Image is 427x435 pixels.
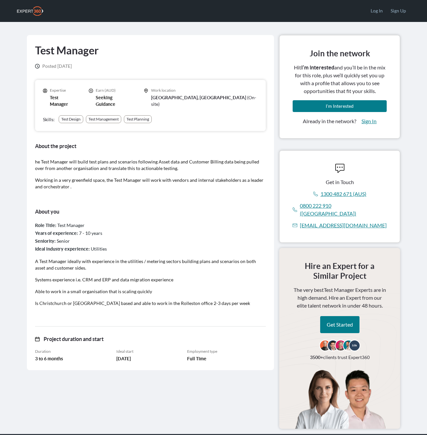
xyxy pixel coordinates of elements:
[35,223,56,228] label: Role Title :
[35,221,266,229] div: Test Manager
[35,337,40,341] svg: icon
[293,64,387,95] span: Hit and you’ll be in the mix for this role, plus we’ll quickly set you up with a profile that all...
[335,164,344,173] svg: icon
[326,178,354,186] span: Get in Touch
[35,355,63,362] span: 3 to 6 months
[89,88,93,93] svg: icon
[300,221,387,229] a: [EMAIL_ADDRESS][DOMAIN_NAME]
[320,316,359,333] a: Get Started
[310,48,370,58] h3: Join the network
[187,355,206,362] span: Full Time
[300,202,387,217] a: 0800 222 910 ([GEOGRAPHIC_DATA])
[96,88,131,93] p: Earn (AUD)
[319,340,360,351] img: svg+xml;base64,PHN2ZyB3aWR0aD0iMTI2IiBoZWlnaHQ9IjM2IiB2aWV3Qm94PSIwIDAgMTI2IDM2IiBmaWxsPSJub25lIi...
[17,6,43,16] img: Expert360
[35,276,266,283] p: Systems experience i.e. CRM and ERP and data migration experience
[361,117,377,125] a: Sign In
[35,229,266,237] div: 7 - 10 years
[35,142,266,151] h3: About the project
[35,288,266,295] p: Able to work in a small organisation that is scaling quickly
[35,43,99,58] h1: Test Manager
[35,246,90,252] label: Ideal industry experience :
[50,88,76,93] p: Expertise
[61,117,81,122] div: Test Design
[35,245,266,253] div: Utilities
[293,207,297,212] svg: icon
[44,334,104,344] h3: Project duration and start
[35,300,266,307] p: Is Christchurch or [GEOGRAPHIC_DATA] based and able to work in the Rolleston office 2-3 days per ...
[310,355,323,360] b: 3500+
[301,65,334,70] span: I’m interested
[116,355,131,362] span: [DATE]
[151,88,258,93] p: Work location
[43,117,55,122] span: Skills:
[116,349,133,354] span: Ideal start
[326,103,354,109] span: I'm Interested
[35,177,266,190] p: Working in a very greenfield space, the Test Manager will work with vendors and internal stakehol...
[35,237,266,245] div: Senior
[320,190,366,198] a: 1300 482 671 (AUS)
[35,258,266,271] p: A Test Manager ideally with experience in the utilities / metering sectors building plans and sce...
[35,349,51,354] span: Duration
[35,238,56,244] label: Seniority :
[42,63,72,69] span: [DATE]
[303,117,356,125] span: Already in the network?
[310,354,370,361] span: clients trust Expert360
[187,349,217,354] span: Employment type
[292,369,387,429] img: 0prF62aooAPoemhH65X9m86zHcbGqadzvpz69WLaM+iZOjujfeNEn5O6ifbp603mfdfetXftXXsb7f8Htuq1fdhA7f4AAAAAS...
[293,100,387,112] button: I'm Interested
[88,117,119,122] div: Test Management
[43,88,47,93] svg: icon
[50,94,76,107] p: Test Manager
[292,286,387,310] span: The very best Test Manager Experts are in high demand. Hire an Expert from our elite talent netwo...
[144,88,148,93] svg: icon
[126,117,149,122] div: Test Planning
[35,64,40,68] svg: icon
[313,192,318,196] svg: icon
[293,223,297,228] svg: icon
[35,207,266,216] h3: About you
[35,159,266,172] p: he Test Manager will build test plans and scenarios following Asset data and Customer Billing dat...
[292,261,387,281] h3: Hire an Expert for a Similar Project
[42,63,56,69] span: Posted
[96,94,131,107] p: Seeking Guidance
[35,231,78,236] label: Years of experience :
[151,95,246,100] span: [GEOGRAPHIC_DATA], [GEOGRAPHIC_DATA]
